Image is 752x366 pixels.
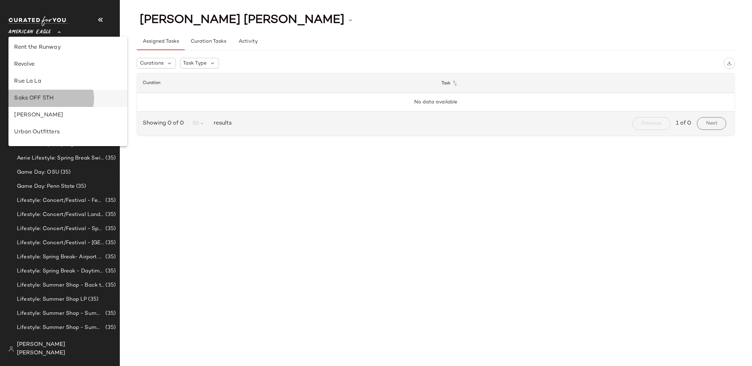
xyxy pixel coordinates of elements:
button: Next [697,117,726,130]
div: undefined-list [8,37,127,146]
span: Lifestyle: Summer Shop - Summer Abroad [17,310,104,318]
span: (35) [75,182,86,191]
span: [PERSON_NAME] [PERSON_NAME] [17,341,114,358]
img: svg%3e [8,346,14,352]
span: Curations [140,60,164,67]
span: American Eagle [8,24,51,37]
div: [PERSON_NAME] [14,111,121,120]
span: (35) [59,168,71,176]
span: Curation Tasks [190,39,226,44]
th: Task [436,73,735,93]
span: (35) [104,211,116,219]
span: (35) [104,197,116,205]
span: Lifestyle: Concert/Festival - Sporty [17,225,104,233]
div: Saks OFF 5TH [14,94,121,103]
span: Game Day: OSU [17,168,59,176]
span: Lifestyle: Summer Shop LP [17,295,87,304]
span: Lifestyle: Spring Break- Airport Style [17,253,104,261]
div: Rue La La [14,77,121,86]
img: cfy_white_logo.C9jOOHJF.svg [8,16,68,26]
span: Lifestyle: Summer Shop - Back to School Essentials [17,281,104,289]
th: Curation [137,73,436,93]
span: Lifestyle: Concert/Festival Landing Page [17,211,104,219]
span: (35) [104,253,116,261]
span: Lifestyle: Summer Shop - Summer Internship [17,324,104,332]
span: (35) [104,281,116,289]
span: (35) [104,267,116,275]
span: (35) [87,295,99,304]
span: Showing 0 of 0 [143,119,187,128]
span: (35) [104,154,116,162]
div: Revolve [14,60,121,69]
span: Lifestyle: Spring Break - Daytime Casual [17,267,104,275]
div: Urban Outfitters [14,128,121,137]
span: (35) [104,310,116,318]
span: (35) [104,324,116,332]
span: results [211,119,232,128]
span: Aerie Lifestyle: Spring Break Swimsuits Landing Page [17,154,104,162]
span: Assigned Tasks [142,39,179,44]
td: No data available [137,93,735,112]
span: Game Day: Penn State [17,182,75,191]
span: Lifestyle: Concert/Festival - Femme [17,197,104,205]
span: (35) [104,239,116,247]
span: [PERSON_NAME] [PERSON_NAME] [140,13,344,27]
div: Urban Outfitters UK [14,145,121,154]
span: Lifestyle: Concert/Festival - [GEOGRAPHIC_DATA] [17,239,104,247]
span: Lifestyle: Summer Shop - Summer Study Sessions [17,338,104,346]
span: Next [706,121,717,126]
span: Activity [238,39,258,44]
span: (35) [104,225,116,233]
img: svg%3e [727,61,732,66]
div: Rent the Runway [14,43,121,52]
span: (35) [104,338,116,346]
span: 1 of 0 [676,119,691,128]
span: Task Type [183,60,207,67]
